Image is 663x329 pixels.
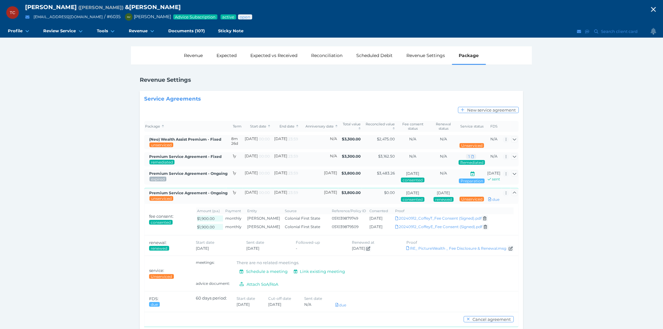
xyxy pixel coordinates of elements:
[259,154,270,159] span: 00:00
[305,302,312,307] span: N/A
[196,281,230,286] span: advice document:
[246,246,259,251] span: [DATE]
[97,28,108,34] span: Tools
[296,246,298,251] span: -
[10,10,15,15] span: TC
[144,256,191,291] th: service:
[486,121,502,132] th: FDS
[197,216,215,221] span: $1,900.00
[25,3,77,11] span: [PERSON_NAME]
[336,303,347,307] span: DUE - Click and create new FDS
[196,295,237,307] div: 60 days period:
[406,246,514,251] a: RE_ PictureWealth _ Fee Disclosure & Renewal.msg
[196,246,209,251] span: [DATE]
[289,171,298,175] span: 23:59
[247,216,280,221] span: [PERSON_NAME]
[457,121,486,132] th: Service status
[151,160,173,164] span: Service package status: -
[243,152,271,166] td: [DATE]
[377,137,395,141] span: $2,475.00
[245,269,290,274] span: Schedule a meeting
[395,216,482,221] a: 20240912_CoffeyT_Fee Consent (Signed).pdf
[406,240,417,245] span: Proof
[1,25,37,38] a: Profile
[237,296,255,301] span: Start date
[237,260,300,265] span: There are no related meetings.
[460,179,483,183] span: Advice status: Review meeting conducted
[332,224,358,229] span: 051039879509
[78,4,123,10] span: Preferred name
[162,25,211,38] a: Documents (107)
[299,121,338,132] th: Anniversary date
[144,204,191,235] th: fee consent:
[150,220,171,225] span: Consent status: Fee has been consented
[440,171,447,175] span: N/A
[490,137,498,141] span: N/A
[403,197,423,202] span: Consent status: Fee has been consented
[584,28,591,35] button: SMS
[452,46,486,65] div: Package
[461,197,483,201] span: Advice status: No review during service period
[227,135,243,149] td: 8m 26d
[600,29,641,34] span: Search client card
[43,28,76,34] span: Review Service
[243,121,271,132] th: Start date
[227,188,243,203] td: 1y
[246,207,284,214] th: Entity
[299,269,348,274] span: Link existing meeting
[342,171,361,175] span: $3,800.00
[225,224,242,229] span: monthly
[488,171,501,175] span: [DATE]
[342,190,361,195] span: $3,800.00
[285,224,320,229] span: Colonial First State
[289,137,298,141] span: 23:59
[271,170,299,185] td: [DATE]
[437,191,450,195] span: [DATE]
[243,135,271,149] td: [DATE]
[435,197,452,202] span: Renewal status: Renewed
[406,171,420,176] span: [DATE]
[400,46,452,65] div: Revenue Settings
[122,14,171,19] span: [PERSON_NAME]
[104,14,121,19] span: / # 6035
[299,152,338,166] td: N/A
[259,137,270,141] span: 00:00
[175,14,216,19] span: Advice Subscription
[289,154,298,159] span: 23:59
[285,216,320,221] span: Colonial First State
[243,170,271,185] td: [DATE]
[196,260,215,265] span: meetings:
[332,216,358,221] span: 051039879749
[269,302,282,307] span: [DATE]
[144,291,191,312] th: FDS:
[246,240,264,245] span: Sent date
[331,207,368,214] th: Reference/Policy ID
[490,154,498,159] span: N/A
[149,191,228,195] span: Premium Service Agreement - Ongoing
[352,240,374,245] span: Renewed at
[6,6,19,19] div: Terrence Coffey
[227,170,243,185] td: 1y
[460,160,484,165] span: Advice status: -
[342,154,361,159] span: $3,300.00
[350,46,400,65] div: Scheduled Debit
[471,317,514,322] span: Cancel agreement
[247,224,280,229] span: [PERSON_NAME]
[259,171,270,175] span: 00:00
[239,14,251,19] span: Advice status: Review not yet booked in
[149,171,228,176] span: Created by: Rhiannon McCollough
[271,121,299,132] th: End date
[299,188,338,203] td: [DATE]
[23,13,31,21] button: Email
[227,152,243,166] td: 1y
[458,107,519,113] button: New service agreement
[8,28,23,34] span: Profile
[168,28,205,34] span: Documents (107)
[488,197,499,202] span: DUE - Click and create new FDS
[237,268,291,274] button: Schedule a meeting
[34,14,103,19] a: [EMAIL_ADDRESS][DOMAIN_NAME]
[237,281,281,287] button: Attach SoA/RoA
[406,191,420,195] span: [DATE]
[289,190,298,195] span: 23:59
[369,216,383,221] span: [DATE]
